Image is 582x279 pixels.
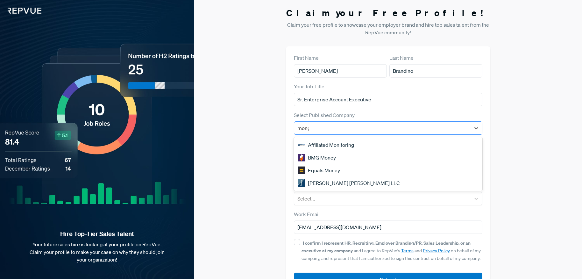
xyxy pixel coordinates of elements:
[302,240,471,254] strong: I confirm I represent HR, Recruiting, Employer Branding/PR, Sales Leadership, or an executive at ...
[298,154,305,161] img: BMG Money
[294,177,482,189] div: [PERSON_NAME] [PERSON_NAME] LLC
[294,54,319,62] label: First Name
[294,221,482,234] input: Email
[294,111,355,119] label: Select Published Company
[401,248,414,254] a: Terms
[294,64,387,78] input: First Name
[298,179,305,187] img: Janney Montgomery Scott LLC
[294,93,482,106] input: Title
[294,164,482,177] div: Equals Money
[294,210,320,218] label: Work Email
[10,230,184,238] strong: Hire Top-Tier Sales Talent
[294,139,482,151] div: Affiliated Monitoring
[298,141,305,149] img: Affiliated Monitoring
[294,83,324,90] label: Your Job Title
[298,167,305,174] img: Equals Money
[389,64,482,78] input: Last Name
[10,241,184,263] p: Your future sales hire is looking at your profile on RepVue. Claim your profile to make your case...
[302,240,481,261] span: and I agree to RepVue’s and on behalf of my company, and represent that I am authorized to sign t...
[286,21,490,36] p: Claim your free profile to showcase your employer brand and hire top sales talent from the RepVue...
[423,248,450,254] a: Privacy Policy
[286,8,490,18] h3: Claim your Free Profile!
[294,151,482,164] div: BMG Money
[389,54,414,62] label: Last Name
